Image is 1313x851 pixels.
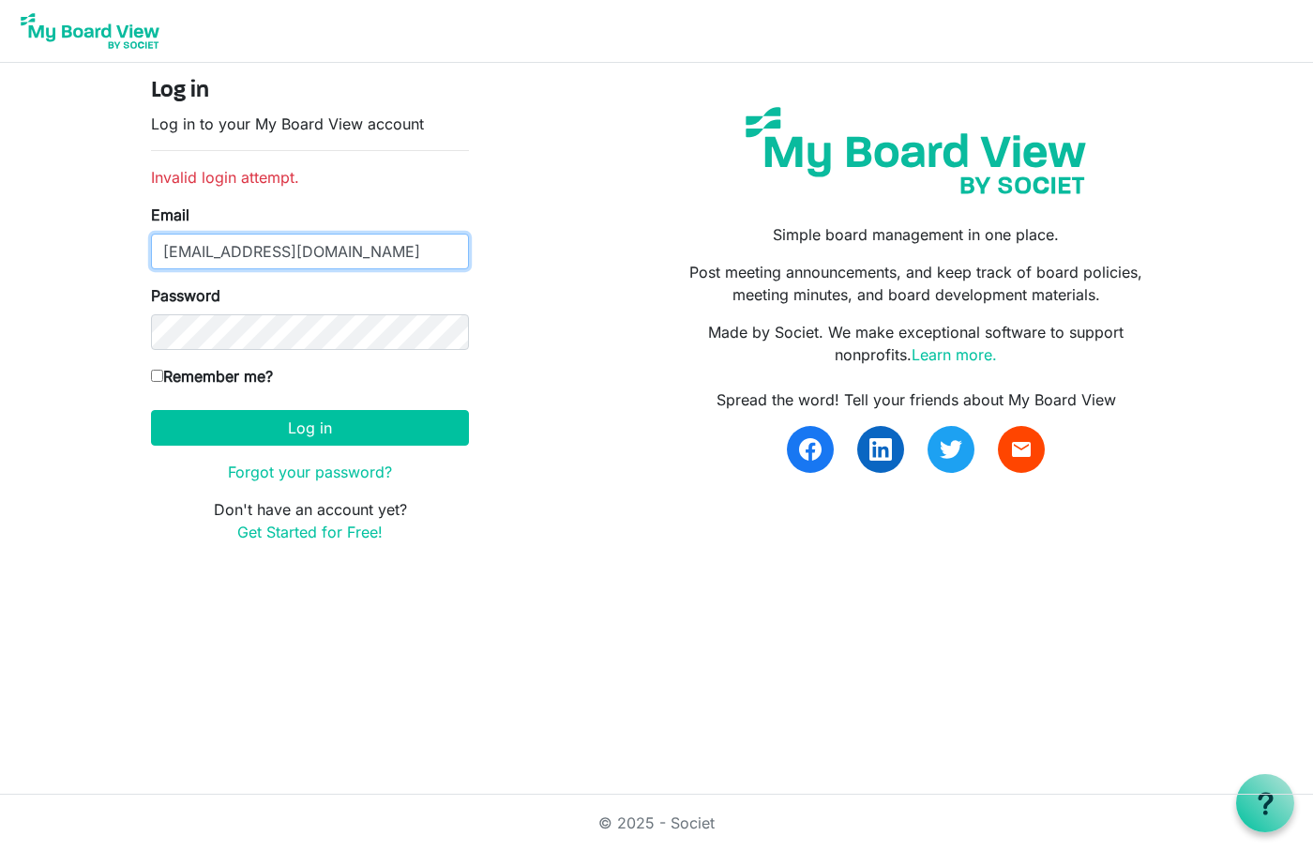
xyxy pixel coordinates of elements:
[151,166,469,189] li: Invalid login attempt.
[671,261,1162,306] p: Post meeting announcements, and keep track of board policies, meeting minutes, and board developm...
[732,93,1100,208] img: my-board-view-societ.svg
[151,410,469,446] button: Log in
[998,426,1045,473] a: email
[237,523,383,541] a: Get Started for Free!
[151,370,163,382] input: Remember me?
[228,463,392,481] a: Forgot your password?
[671,223,1162,246] p: Simple board management in one place.
[799,438,822,461] img: facebook.svg
[151,204,189,226] label: Email
[940,438,962,461] img: twitter.svg
[869,438,892,461] img: linkedin.svg
[151,365,273,388] label: Remember me?
[151,498,469,543] p: Don't have an account yet?
[151,284,220,307] label: Password
[912,345,997,364] a: Learn more.
[671,388,1162,411] div: Spread the word! Tell your friends about My Board View
[671,321,1162,366] p: Made by Societ. We make exceptional software to support nonprofits.
[598,813,715,832] a: © 2025 - Societ
[1010,438,1033,461] span: email
[151,78,469,105] h4: Log in
[15,8,165,54] img: My Board View Logo
[151,113,469,135] p: Log in to your My Board View account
